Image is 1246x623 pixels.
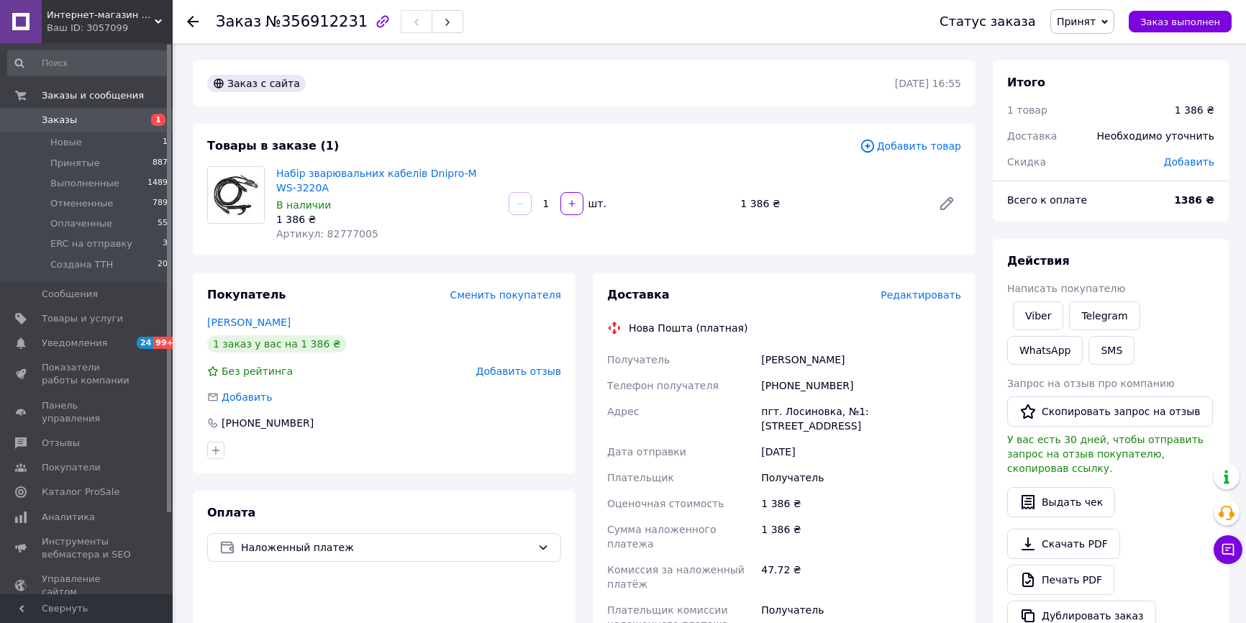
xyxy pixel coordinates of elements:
span: Интернет-магазин КУБОМЕТР [47,9,155,22]
span: Итого [1007,76,1045,89]
div: Статус заказа [940,14,1036,29]
span: Добавить [1164,156,1214,168]
span: Панель управления [42,399,133,425]
span: Добавить товар [860,138,961,154]
span: ERC на отправку [50,237,132,250]
div: 1 386 ₴ [1175,103,1214,117]
span: Создана ТТН [50,258,113,271]
div: Ваш ID: 3057099 [47,22,173,35]
span: 20 [158,258,168,271]
button: Скопировать запрос на отзыв [1007,396,1213,427]
div: [PHONE_NUMBER] [758,373,964,399]
b: 1386 ₴ [1174,194,1214,206]
img: Набір зварювальних кабелів Dnipro-M WS-3220A [208,167,264,223]
a: [PERSON_NAME] [207,317,291,328]
input: Поиск [7,50,169,76]
span: Управление сайтом [42,573,133,599]
span: Принят [1057,16,1096,27]
div: [DATE] [758,439,964,465]
div: [PERSON_NAME] [758,347,964,373]
button: Выдать чек [1007,487,1115,517]
span: Без рейтинга [222,365,293,377]
span: Инструменты вебмастера и SEO [42,535,133,561]
span: Скидка [1007,156,1046,168]
span: Отмененные [50,197,113,210]
div: 1 386 ₴ [758,491,964,517]
span: 24 [137,337,153,349]
span: Новые [50,136,82,149]
span: Редактировать [881,289,961,301]
div: [PHONE_NUMBER] [220,416,315,430]
div: шт. [585,196,608,211]
span: 3 [163,237,168,250]
span: Заказ [216,13,261,30]
span: №356912231 [265,13,368,30]
span: Покупатели [42,461,101,474]
div: Вернуться назад [187,14,199,29]
span: Заказы и сообщения [42,89,144,102]
span: Доставка [1007,130,1057,142]
span: Выполненные [50,177,119,190]
div: Необходимо уточнить [1088,120,1223,152]
span: Каталог ProSale [42,486,119,499]
div: Заказ с сайта [207,75,306,92]
span: Товары в заказе (1) [207,139,339,153]
span: Показатели работы компании [42,361,133,387]
span: В наличии [276,199,331,211]
span: Всего к оплате [1007,194,1087,206]
span: У вас есть 30 дней, чтобы отправить запрос на отзыв покупателю, скопировав ссылку. [1007,434,1204,474]
time: [DATE] 16:55 [895,78,961,89]
span: Сменить покупателя [450,289,561,301]
a: WhatsApp [1007,336,1083,365]
div: пгт. Лосиновка, №1: [STREET_ADDRESS] [758,399,964,439]
span: Оплаченные [50,217,112,230]
span: Дата отправки [607,446,686,458]
span: 55 [158,217,168,230]
span: Аналитика [42,511,95,524]
span: Телефон получателя [607,380,719,391]
span: Комиссия за наложенный платёж [607,564,745,590]
div: 1 386 ₴ [735,194,927,214]
span: 1 товар [1007,104,1047,116]
span: Адрес [607,406,639,417]
a: Telegram [1069,301,1140,330]
span: Принятые [50,157,100,170]
span: Действия [1007,254,1070,268]
div: Получатель [758,465,964,491]
div: 1 386 ₴ [276,212,497,227]
span: Добавить [222,391,272,403]
span: 887 [153,157,168,170]
a: Печать PDF [1007,565,1114,595]
span: Оплата [207,506,255,519]
span: Артикул: 82777005 [276,228,378,240]
span: Сумма наложенного платежа [607,524,716,550]
a: Редактировать [932,189,961,218]
span: Наложенный платеж [241,540,532,555]
span: Оценочная стоимость [607,498,724,509]
span: Сообщения [42,288,98,301]
span: Добавить отзыв [476,365,561,377]
span: 99+ [153,337,177,349]
button: Заказ выполнен [1129,11,1232,32]
span: Запрос на отзыв про компанию [1007,378,1175,389]
div: 47.72 ₴ [758,557,964,597]
span: Написать покупателю [1007,283,1125,294]
span: 1 [151,114,165,126]
a: Скачать PDF [1007,529,1120,559]
span: Уведомления [42,337,107,350]
span: Товары и услуги [42,312,123,325]
span: Плательщик [607,472,674,483]
button: Чат с покупателем [1214,535,1242,564]
span: 1 [163,136,168,149]
span: Заказы [42,114,77,127]
span: Покупатель [207,288,286,301]
span: 789 [153,197,168,210]
div: 1 386 ₴ [758,517,964,557]
span: 1489 [147,177,168,190]
div: Нова Пошта (платная) [625,321,751,335]
span: Получатель [607,354,670,365]
a: Viber [1013,301,1063,330]
a: Набір зварювальних кабелів Dnipro-M WS-3220A [276,168,477,194]
span: Доставка [607,288,670,301]
div: 1 заказ у вас на 1 386 ₴ [207,335,347,353]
